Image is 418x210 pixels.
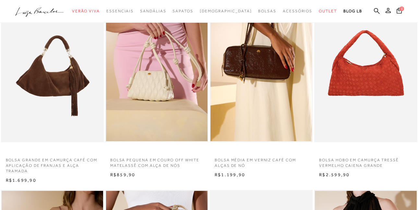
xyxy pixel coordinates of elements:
span: R$1.199,90 [215,172,245,177]
span: 0 [400,6,404,11]
span: R$1.699,90 [6,178,36,183]
span: [DEMOGRAPHIC_DATA] [200,9,252,13]
span: Sandálias [140,9,166,13]
a: categoryNavScreenReaderText [319,5,337,17]
a: BLOG LB [343,5,362,17]
span: Verão Viva [72,9,100,13]
button: 0 [395,7,404,16]
span: R$2.599,90 [319,172,350,177]
span: BLOG LB [343,9,362,13]
a: BOLSA GRANDE EM CAMURÇA CAFÉ COM APLICAÇÃO DE FRANJAS E ALÇA TRAMADA [1,154,104,174]
a: categoryNavScreenReaderText [283,5,312,17]
a: BOLSA PEQUENA EM COURO OFF WHITE MATELASSÊ COM ALÇA DE NÓS [105,154,208,168]
a: categoryNavScreenReaderText [72,5,100,17]
a: categoryNavScreenReaderText [173,5,193,17]
span: Outlet [319,9,337,13]
span: Essenciais [106,9,134,13]
span: Acessórios [283,9,312,13]
a: categoryNavScreenReaderText [258,5,276,17]
span: R$859,90 [110,172,136,177]
a: noSubCategoriesText [200,5,252,17]
a: BOLSA MÉDIA EM VERNIZ CAFÉ COM ALÇAS DE NÓ [210,154,313,168]
span: Bolsas [258,9,276,13]
a: BOLSA HOBO EM CAMURÇA TRESSÊ VERMELHO CAIENA GRANDE [314,154,417,168]
a: categoryNavScreenReaderText [140,5,166,17]
span: Sapatos [173,9,193,13]
a: categoryNavScreenReaderText [106,5,134,17]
